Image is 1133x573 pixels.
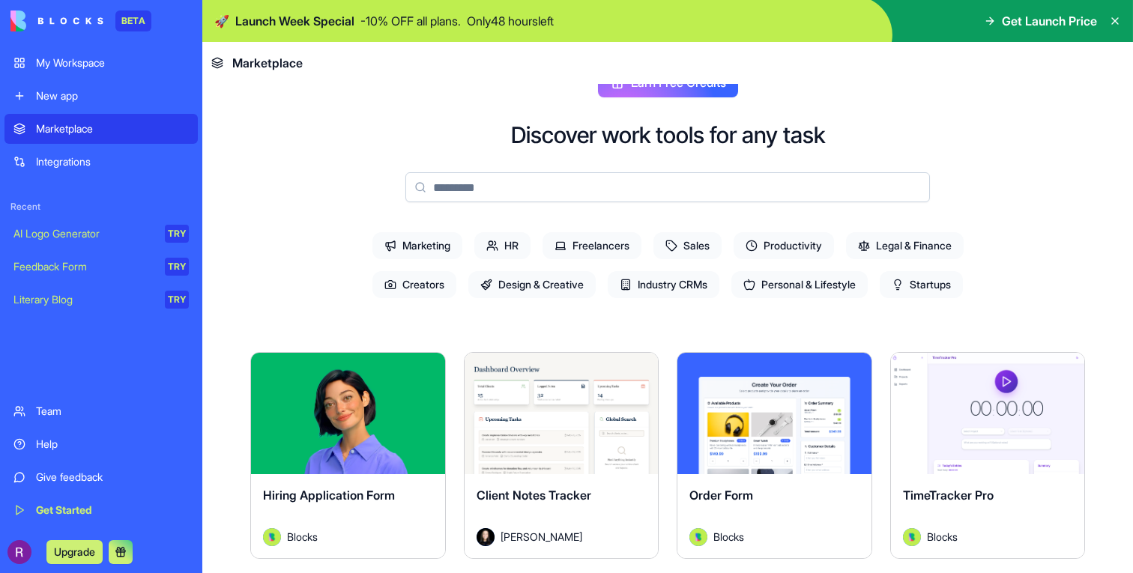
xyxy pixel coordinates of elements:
img: Avatar [263,528,281,546]
a: Client Notes TrackerAvatar[PERSON_NAME] [464,352,659,559]
div: Marketplace [36,121,189,136]
span: Creators [372,271,456,298]
span: Blocks [927,529,958,545]
button: Upgrade [46,540,103,564]
span: Freelancers [543,232,641,259]
p: Only 48 hours left [467,12,554,30]
span: HR [474,232,531,259]
a: Hiring Application FormAvatarBlocks [250,352,446,559]
span: Launch Week Special [235,12,354,30]
span: Blocks [287,529,318,545]
div: Literary Blog [13,292,154,307]
p: - 10 % OFF all plans. [360,12,461,30]
span: Personal & Lifestyle [731,271,868,298]
div: Integrations [36,154,189,169]
a: My Workspace [4,48,198,78]
h2: Discover work tools for any task [511,121,825,148]
div: AI Logo Generator [13,226,154,241]
img: Avatar [689,528,707,546]
span: Get Launch Price [1002,12,1097,30]
span: Order Form [689,488,753,503]
span: Marketing [372,232,462,259]
img: logo [10,10,103,31]
span: Recent [4,201,198,213]
a: AI Logo GeneratorTRY [4,219,198,249]
div: Get Started [36,503,189,518]
div: TRY [165,291,189,309]
span: Startups [880,271,963,298]
a: BETA [10,10,151,31]
img: Avatar [477,528,495,546]
span: Blocks [713,529,744,545]
a: Team [4,396,198,426]
a: New app [4,81,198,111]
span: Productivity [734,232,834,259]
a: Give feedback [4,462,198,492]
a: Marketplace [4,114,198,144]
span: 🚀 [214,12,229,30]
a: Help [4,429,198,459]
div: My Workspace [36,55,189,70]
span: Hiring Application Form [263,488,395,503]
span: [PERSON_NAME] [501,529,582,545]
span: Legal & Finance [846,232,964,259]
div: BETA [115,10,151,31]
span: TimeTracker Pro [903,488,994,503]
a: Integrations [4,147,198,177]
div: Give feedback [36,470,189,485]
div: TRY [165,225,189,243]
span: Design & Creative [468,271,596,298]
span: Client Notes Tracker [477,488,591,503]
a: Feedback FormTRY [4,252,198,282]
div: TRY [165,258,189,276]
img: ACg8ocI3DhKXQQvFoMJEZBViHtGNqtGAGt1ZXjZsGP1se3S7WmpHtA=s96-c [7,540,31,564]
a: Order FormAvatarBlocks [677,352,872,559]
span: Marketplace [232,54,303,72]
div: Team [36,404,189,419]
img: Avatar [903,528,921,546]
a: Literary BlogTRY [4,285,198,315]
a: Upgrade [46,544,103,559]
a: Get Started [4,495,198,525]
div: Feedback Form [13,259,154,274]
span: Industry CRMs [608,271,719,298]
span: Sales [653,232,722,259]
div: New app [36,88,189,103]
a: TimeTracker ProAvatarBlocks [890,352,1086,559]
div: Help [36,437,189,452]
